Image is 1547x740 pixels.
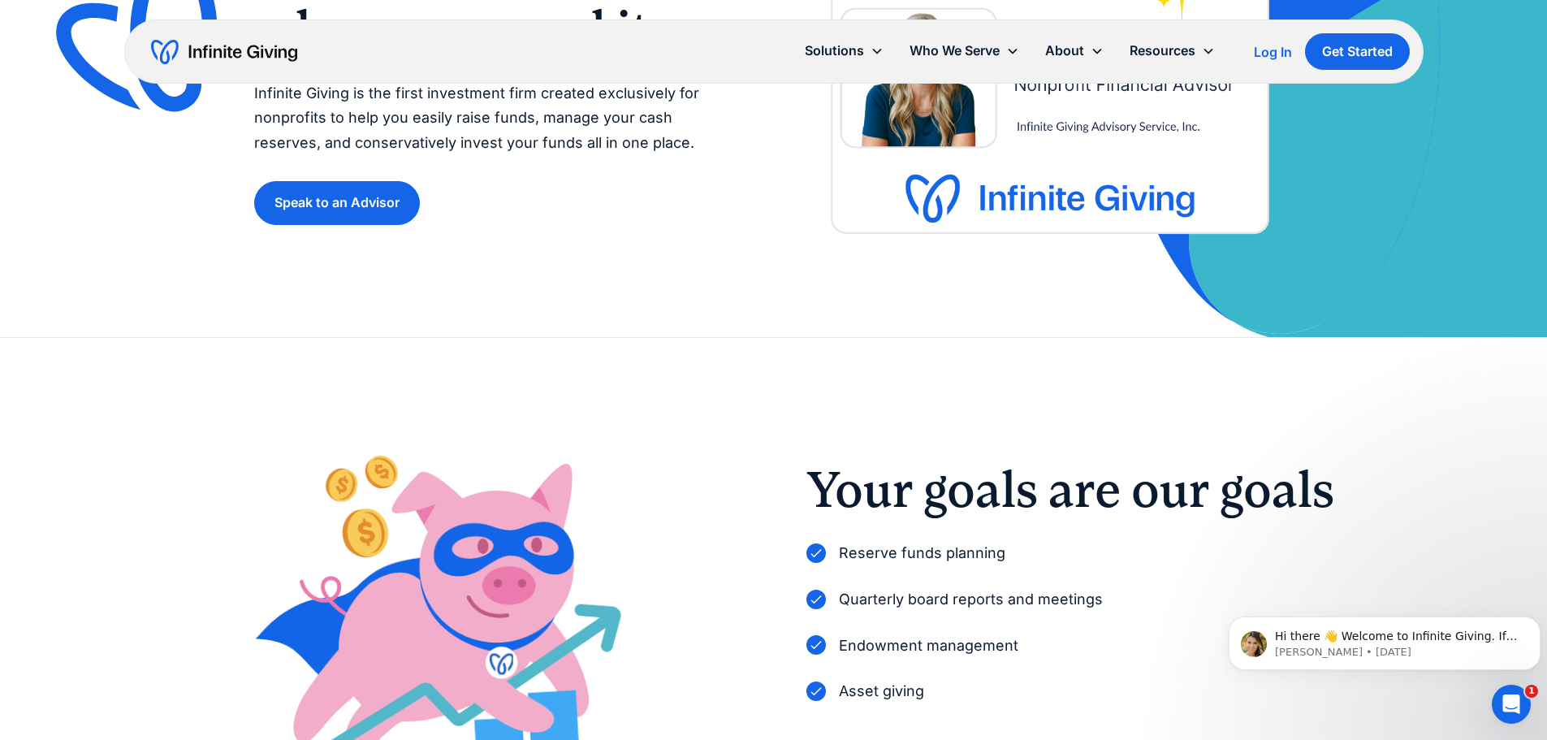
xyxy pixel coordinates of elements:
[839,587,1103,612] p: Quarterly board reports and meetings
[1305,33,1410,70] a: Get Started
[839,679,924,704] p: Asset giving
[839,541,1005,566] p: Reserve funds planning
[839,634,1018,659] p: Endowment management
[1117,33,1228,68] div: Resources
[1130,40,1195,62] div: Resources
[254,81,741,156] p: Infinite Giving is the first investment firm created exclusively for nonprofits to help you easil...
[910,40,1000,62] div: Who We Serve
[1492,685,1531,724] iframe: Intercom live chat
[1032,33,1117,68] div: About
[805,40,864,62] div: Solutions
[806,465,1398,515] h2: Your goals are our goals
[151,39,297,65] a: home
[1222,582,1547,696] iframe: Intercom notifications message
[254,181,420,224] a: Speak to an Advisor
[1525,685,1538,698] span: 1
[1045,40,1084,62] div: About
[897,33,1032,68] div: Who We Serve
[792,33,897,68] div: Solutions
[1254,42,1292,62] a: Log In
[1254,45,1292,58] div: Log In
